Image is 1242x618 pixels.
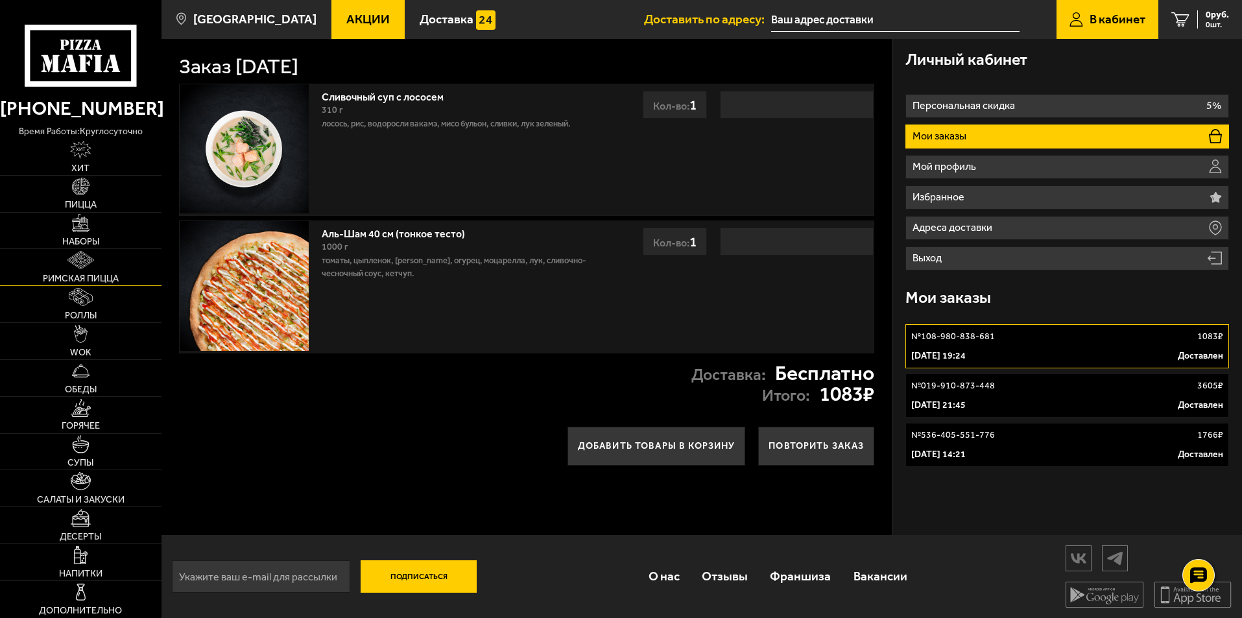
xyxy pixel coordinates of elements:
[689,233,697,250] span: 1
[905,423,1229,467] a: №536-405-551-7761766₽[DATE] 14:21Доставлен
[1090,13,1145,25] span: В кабинет
[905,374,1229,418] a: №019-910-873-4483605₽[DATE] 21:45Доставлен
[1197,379,1223,392] p: 3605 ₽
[71,164,90,173] span: Хит
[62,237,99,246] span: Наборы
[1206,10,1229,19] span: 0 руб.
[346,13,390,25] span: Акции
[913,161,979,172] p: Мой профиль
[65,311,97,320] span: Роллы
[172,560,350,593] input: Укажите ваш e-mail для рассылки
[911,429,995,442] p: № 536-405-551-776
[1178,350,1223,362] p: Доставлен
[913,192,968,202] p: Избранное
[691,367,766,383] p: Доставка:
[905,290,991,306] h3: Мои заказы
[567,427,746,466] button: Добавить товары в корзину
[322,87,457,103] a: Сливочный суп с лососем
[691,555,759,597] a: Отзывы
[913,101,1018,111] p: Персональная скидка
[1103,547,1127,569] img: tg
[913,222,996,233] p: Адреса доставки
[60,532,101,541] span: Десерты
[70,348,91,357] span: WOK
[361,560,477,593] button: Подписаться
[420,13,473,25] span: Доставка
[643,228,707,256] div: Кол-во:
[905,52,1027,68] h3: Личный кабинет
[1206,21,1229,29] span: 0 шт.
[65,200,97,209] span: Пицца
[905,324,1229,368] a: №108-980-838-6811083₽[DATE] 19:24Доставлен
[911,350,966,362] p: [DATE] 19:24
[322,254,605,280] p: томаты, цыпленок, [PERSON_NAME], огурец, моцарелла, лук, сливочно-чесночный соус, кетчуп.
[43,274,119,283] span: Римская пицца
[476,10,496,30] img: 15daf4d41897b9f0e9f617042186c801.svg
[1178,399,1223,412] p: Доставлен
[911,330,995,343] p: № 108-980-838-681
[759,555,842,597] a: Франшиза
[1066,547,1091,569] img: vk
[322,117,605,130] p: лосось, рис, водоросли вакамэ, мисо бульон, сливки, лук зеленый.
[913,253,945,263] p: Выход
[67,458,93,468] span: Супы
[771,8,1020,32] input: Ваш адрес доставки
[65,385,97,394] span: Обеды
[842,555,918,597] a: Вакансии
[644,13,771,25] span: Доставить по адресу:
[911,379,995,392] p: № 019-910-873-448
[758,427,874,466] button: Повторить заказ
[1197,429,1223,442] p: 1766 ₽
[1178,448,1223,461] p: Доставлен
[322,241,348,252] span: 1000 г
[637,555,690,597] a: О нас
[37,495,125,505] span: Салаты и закуски
[39,606,122,615] span: Дополнительно
[62,422,100,431] span: Горячее
[1197,330,1223,343] p: 1083 ₽
[913,131,970,141] p: Мои заказы
[689,97,697,113] span: 1
[179,56,298,77] h1: Заказ [DATE]
[322,224,478,240] a: Аль-Шам 40 см (тонкое тесто)
[193,13,316,25] span: [GEOGRAPHIC_DATA]
[1206,101,1221,111] p: 5%
[643,91,707,119] div: Кол-во:
[59,569,102,578] span: Напитки
[762,388,810,404] p: Итого:
[911,448,966,461] p: [DATE] 14:21
[775,363,874,384] strong: Бесплатно
[911,399,966,412] p: [DATE] 21:45
[322,104,343,115] span: 310 г
[819,384,874,405] strong: 1083 ₽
